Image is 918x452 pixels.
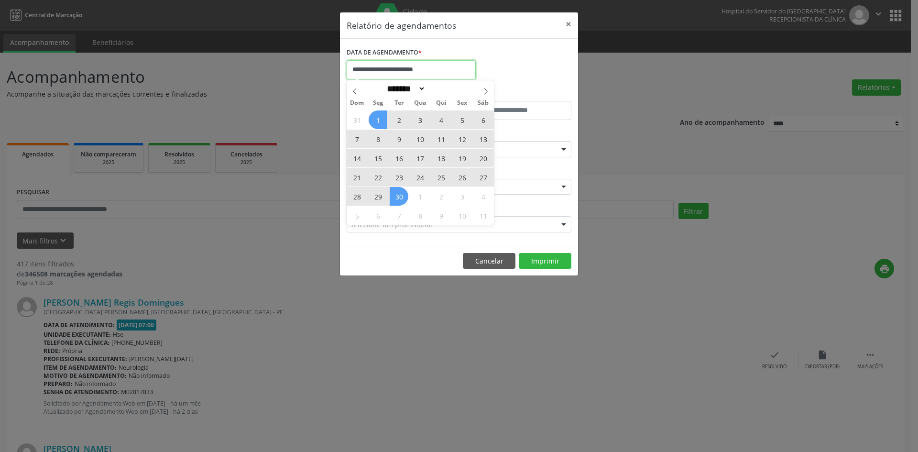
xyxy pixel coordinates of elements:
span: Setembro 5, 2025 [453,110,471,129]
span: Qui [431,100,452,106]
span: Setembro 23, 2025 [390,168,408,187]
span: Outubro 3, 2025 [453,187,471,206]
span: Outubro 7, 2025 [390,206,408,225]
span: Setembro 15, 2025 [369,149,387,167]
span: Setembro 28, 2025 [348,187,366,206]
span: Setembro 4, 2025 [432,110,450,129]
span: Sáb [473,100,494,106]
button: Close [559,12,578,36]
span: Setembro 20, 2025 [474,149,492,167]
span: Setembro 16, 2025 [390,149,408,167]
span: Setembro 6, 2025 [474,110,492,129]
span: Setembro 12, 2025 [453,130,471,148]
span: Outubro 2, 2025 [432,187,450,206]
span: Setembro 1, 2025 [369,110,387,129]
h5: Relatório de agendamentos [347,19,456,32]
span: Sex [452,100,473,106]
span: Dom [347,100,368,106]
span: Outubro 1, 2025 [411,187,429,206]
span: Seg [368,100,389,106]
span: Setembro 25, 2025 [432,168,450,187]
span: Setembro 22, 2025 [369,168,387,187]
span: Agosto 31, 2025 [348,110,366,129]
span: Setembro 8, 2025 [369,130,387,148]
span: Setembro 30, 2025 [390,187,408,206]
span: Setembro 26, 2025 [453,168,471,187]
span: Setembro 7, 2025 [348,130,366,148]
span: Setembro 18, 2025 [432,149,450,167]
span: Outubro 4, 2025 [474,187,492,206]
span: Setembro 10, 2025 [411,130,429,148]
span: Setembro 11, 2025 [432,130,450,148]
span: Setembro 3, 2025 [411,110,429,129]
span: Setembro 24, 2025 [411,168,429,187]
span: Setembro 14, 2025 [348,149,366,167]
span: Setembro 2, 2025 [390,110,408,129]
span: Selecione um profissional [350,220,432,230]
span: Outubro 6, 2025 [369,206,387,225]
span: Outubro 11, 2025 [474,206,492,225]
span: Outubro 8, 2025 [411,206,429,225]
input: Year [426,84,457,94]
span: Qua [410,100,431,106]
span: Setembro 19, 2025 [453,149,471,167]
span: Outubro 9, 2025 [432,206,450,225]
span: Setembro 21, 2025 [348,168,366,187]
span: Setembro 27, 2025 [474,168,492,187]
span: Setembro 9, 2025 [390,130,408,148]
span: Setembro 29, 2025 [369,187,387,206]
span: Ter [389,100,410,106]
label: DATA DE AGENDAMENTO [347,45,422,60]
button: Cancelar [463,253,515,269]
label: ATÉ [461,86,571,101]
span: Outubro 10, 2025 [453,206,471,225]
span: Setembro 17, 2025 [411,149,429,167]
select: Month [383,84,426,94]
span: Setembro 13, 2025 [474,130,492,148]
button: Imprimir [519,253,571,269]
span: Outubro 5, 2025 [348,206,366,225]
